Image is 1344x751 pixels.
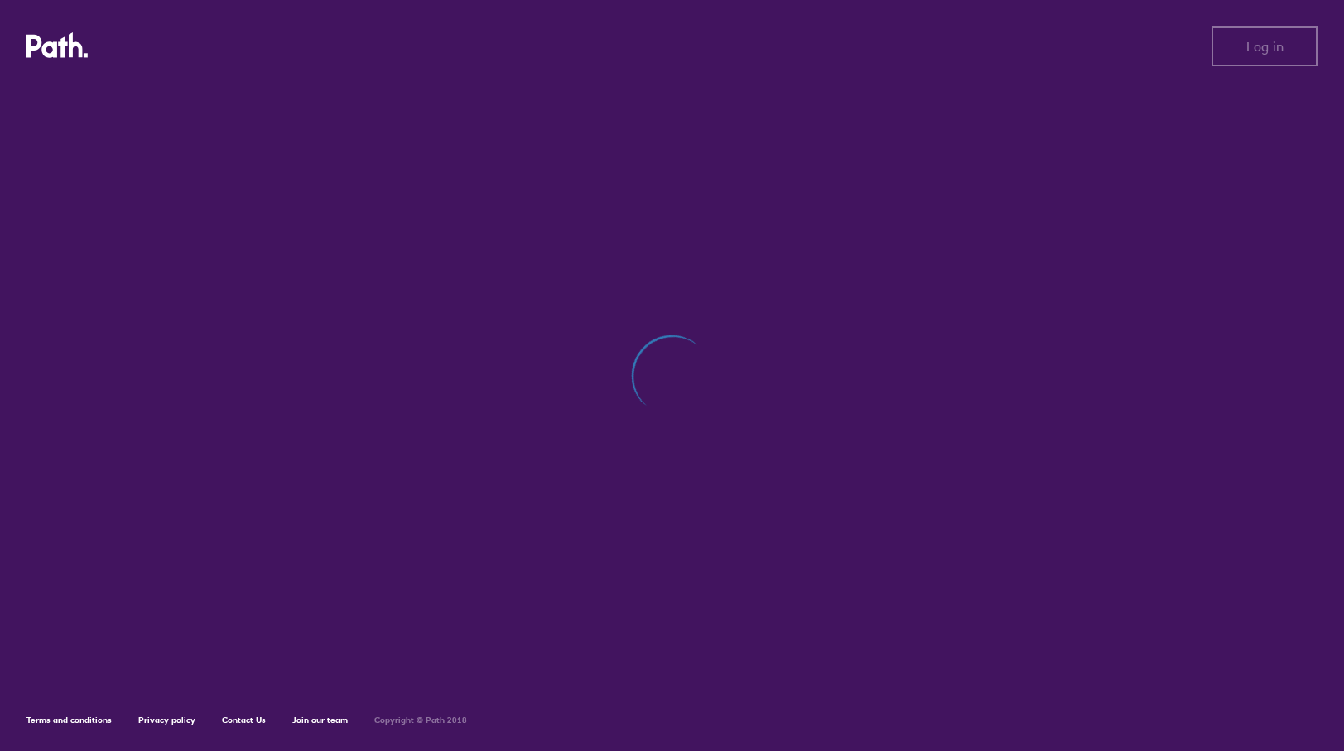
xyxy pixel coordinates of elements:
[222,715,266,725] a: Contact Us
[26,715,112,725] a: Terms and conditions
[138,715,195,725] a: Privacy policy
[1246,39,1284,54] span: Log in
[1212,26,1318,66] button: Log in
[292,715,348,725] a: Join our team
[374,715,467,725] h6: Copyright © Path 2018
